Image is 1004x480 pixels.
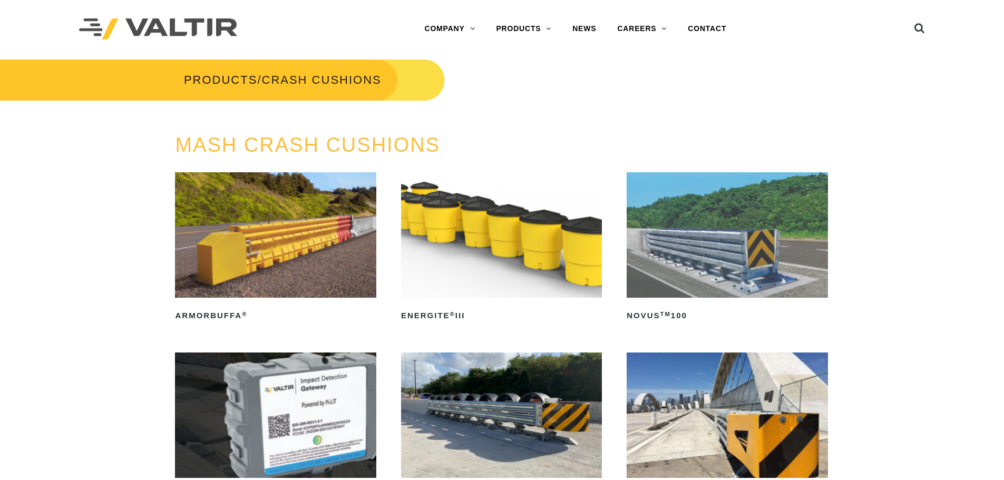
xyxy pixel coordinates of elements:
[607,18,677,40] a: CAREERS
[175,307,376,324] h2: ArmorBuffa
[450,311,455,317] sup: ®
[627,172,827,324] a: NOVUSTM100
[79,18,237,40] img: Valtir
[485,18,562,40] a: PRODUCTS
[262,73,382,86] span: CRASH CUSHIONS
[677,18,737,40] a: CONTACT
[184,73,257,86] a: PRODUCTS
[401,307,602,324] h2: ENERGITE III
[175,172,376,324] a: ArmorBuffa®
[660,311,671,317] sup: TM
[175,134,440,156] a: MASH CRASH CUSHIONS
[562,18,607,40] a: NEWS
[627,307,827,324] h2: NOVUS 100
[242,311,247,317] sup: ®
[401,172,602,324] a: ENERGITE®III
[414,18,485,40] a: COMPANY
